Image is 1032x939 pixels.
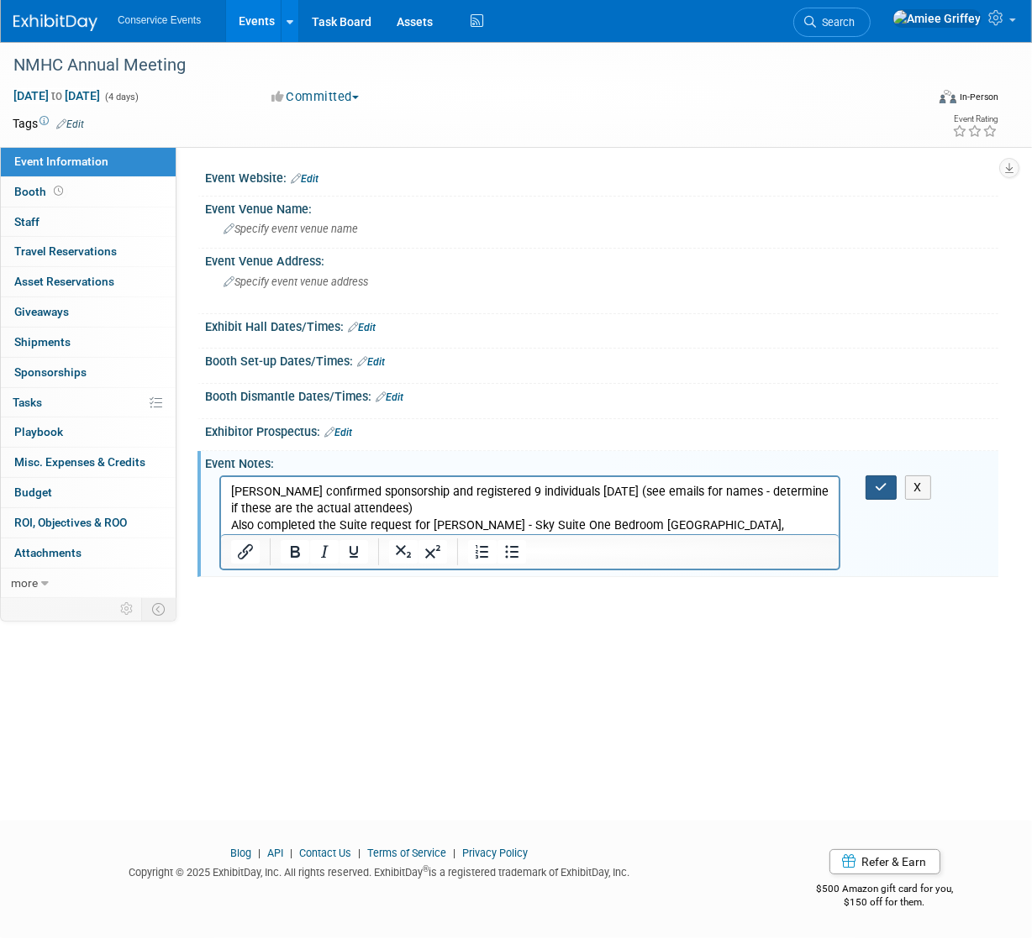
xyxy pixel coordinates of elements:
span: Conservice Events [118,14,201,26]
span: Playbook [14,425,63,438]
span: ROI, Objectives & ROO [14,516,127,529]
span: Specify event venue name [224,223,358,235]
a: Edit [324,427,352,438]
a: Budget [1,478,176,507]
div: Copyright © 2025 ExhibitDay, Inc. All rights reserved. ExhibitDay is a registered trademark of Ex... [13,861,745,880]
div: Event Format [856,87,999,113]
span: Tasks [13,396,42,409]
span: [DATE] [DATE] [13,88,101,103]
a: Tasks [1,388,176,417]
div: Event Website: [205,165,998,187]
button: Numbered list [468,540,497,564]
a: Staff [1,207,176,237]
a: Edit [376,391,403,403]
td: Tags [13,115,84,132]
div: NMHC Annual Meeting [8,50,914,81]
button: X [905,475,932,500]
div: Event Notes: [205,451,998,472]
td: Toggle Event Tabs [142,598,176,620]
span: to [49,89,65,102]
div: Booth Dismantle Dates/Times: [205,384,998,406]
a: Shipments [1,328,176,357]
a: Attachments [1,538,176,568]
a: Terms of Service [367,847,446,859]
a: Privacy Policy [462,847,528,859]
a: Blog [230,847,251,859]
a: Edit [291,173,319,185]
div: Event Rating [952,115,998,123]
span: | [286,847,297,859]
a: Edit [56,118,84,130]
body: Rich Text Area. Press ALT-0 for help. [9,7,609,74]
span: Asset Reservations [14,275,114,288]
img: ExhibitDay [13,14,97,31]
button: Committed [266,88,366,106]
a: Misc. Expenses & Credits [1,448,176,477]
a: Edit [348,322,376,333]
a: Edit [357,356,385,368]
button: Underline [340,540,368,564]
a: Giveaways [1,297,176,327]
span: Travel Reservations [14,244,117,258]
a: Contact Us [299,847,351,859]
div: Event Venue Address: [205,249,998,270]
button: Italic [310,540,339,564]
sup: ® [423,864,429,873]
span: | [449,847,460,859]
a: Booth [1,177,176,207]
button: Bold [281,540,309,564]
a: Travel Reservations [1,237,176,266]
span: (4 days) [103,92,139,102]
button: Subscript [389,540,418,564]
button: Superscript [419,540,447,564]
span: Misc. Expenses & Credits [14,455,145,469]
span: Search [816,16,855,29]
span: Booth not reserved yet [50,185,66,197]
span: Booth [14,185,66,198]
span: Staff [14,215,39,228]
a: API [267,847,283,859]
button: Insert/edit link [231,540,260,564]
span: | [354,847,365,859]
span: Event Information [14,155,108,168]
span: Shipments [14,335,71,349]
td: Personalize Event Tab Strip [113,598,142,620]
img: Format-Inperson.png [940,90,956,103]
button: Bullet list [498,540,526,564]
span: Attachments [14,546,82,559]
a: ROI, Objectives & ROO [1,508,176,538]
iframe: Rich Text Area [221,477,839,534]
a: Playbook [1,417,176,447]
span: | [254,847,265,859]
span: more [11,576,38,590]
div: $150 off for them. [771,895,998,910]
a: Search [793,8,871,37]
p: [PERSON_NAME] confirmed sponsorship and registered 9 individuals [DATE] (see emails for names - d... [10,7,608,40]
div: In-Person [959,91,998,103]
span: Budget [14,485,52,499]
a: more [1,569,176,598]
img: Amiee Griffey [892,9,982,28]
div: Exhibit Hall Dates/Times: [205,314,998,336]
div: Exhibitor Prospectus: [205,419,998,441]
div: $500 Amazon gift card for you, [771,871,998,910]
span: Giveaways [14,305,69,318]
a: Event Information [1,147,176,176]
div: Booth Set-up Dates/Times: [205,349,998,370]
p: Also completed the Suite request for [PERSON_NAME] - Sky Suite One Bedroom [GEOGRAPHIC_DATA], [GE... [10,40,608,74]
a: Sponsorships [1,358,176,387]
span: Sponsorships [14,365,87,379]
a: Refer & Earn [829,849,940,874]
div: Event Venue Name: [205,197,998,218]
a: Asset Reservations [1,267,176,296]
span: Specify event venue address [224,275,368,288]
